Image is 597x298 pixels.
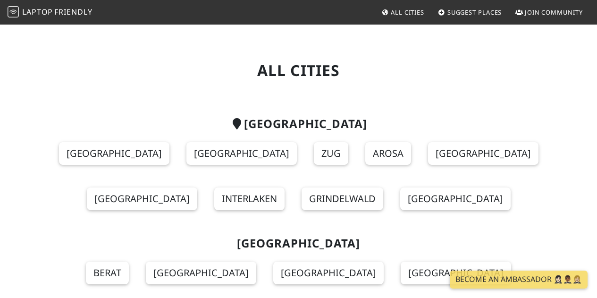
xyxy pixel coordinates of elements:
[35,61,562,79] h1: All Cities
[314,142,348,165] a: Zug
[8,4,92,21] a: LaptopFriendly LaptopFriendly
[391,8,424,17] span: All Cities
[86,262,129,284] a: Berat
[428,142,538,165] a: [GEOGRAPHIC_DATA]
[87,187,197,210] a: [GEOGRAPHIC_DATA]
[8,6,19,17] img: LaptopFriendly
[186,142,297,165] a: [GEOGRAPHIC_DATA]
[54,7,92,17] span: Friendly
[365,142,411,165] a: Arosa
[434,4,506,21] a: Suggest Places
[378,4,428,21] a: All Cities
[273,262,384,284] a: [GEOGRAPHIC_DATA]
[59,142,169,165] a: [GEOGRAPHIC_DATA]
[146,262,256,284] a: [GEOGRAPHIC_DATA]
[400,187,511,210] a: [GEOGRAPHIC_DATA]
[35,117,562,131] h2: [GEOGRAPHIC_DATA]
[401,262,511,284] a: [GEOGRAPHIC_DATA]
[22,7,53,17] span: Laptop
[35,237,562,250] h2: [GEOGRAPHIC_DATA]
[214,187,285,210] a: Interlaken
[302,187,383,210] a: Grindelwald
[512,4,587,21] a: Join Community
[525,8,583,17] span: Join Community
[450,271,588,289] a: Become an Ambassador 🤵🏻‍♀️🤵🏾‍♂️🤵🏼‍♀️
[447,8,502,17] span: Suggest Places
